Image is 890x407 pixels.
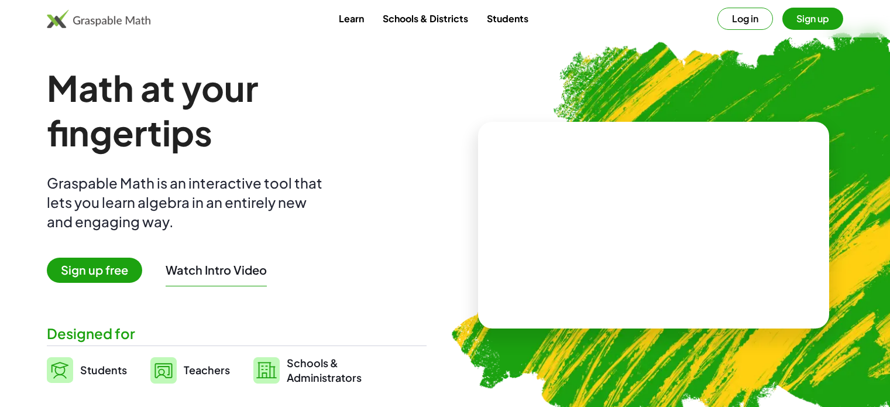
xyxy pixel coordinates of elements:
img: svg%3e [150,357,177,384]
a: Schools &Administrators [253,355,362,385]
img: svg%3e [47,357,73,383]
a: Students [477,8,538,29]
button: Watch Intro Video [166,262,267,278]
span: Students [80,363,127,377]
a: Schools & Districts [373,8,477,29]
img: svg%3e [253,357,280,384]
button: Log in [717,8,773,30]
h1: Math at your fingertips [47,66,419,155]
a: Learn [329,8,373,29]
div: Designed for [47,324,427,343]
a: Teachers [150,355,230,385]
span: Schools & Administrators [287,355,362,385]
button: Sign up [782,8,843,30]
video: What is this? This is dynamic math notation. Dynamic math notation plays a central role in how Gr... [566,182,741,269]
span: Sign up free [47,258,142,283]
span: Teachers [184,363,230,377]
div: Graspable Math is an interactive tool that lets you learn algebra in an entirely new and engaging... [47,173,328,231]
a: Students [47,355,127,385]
